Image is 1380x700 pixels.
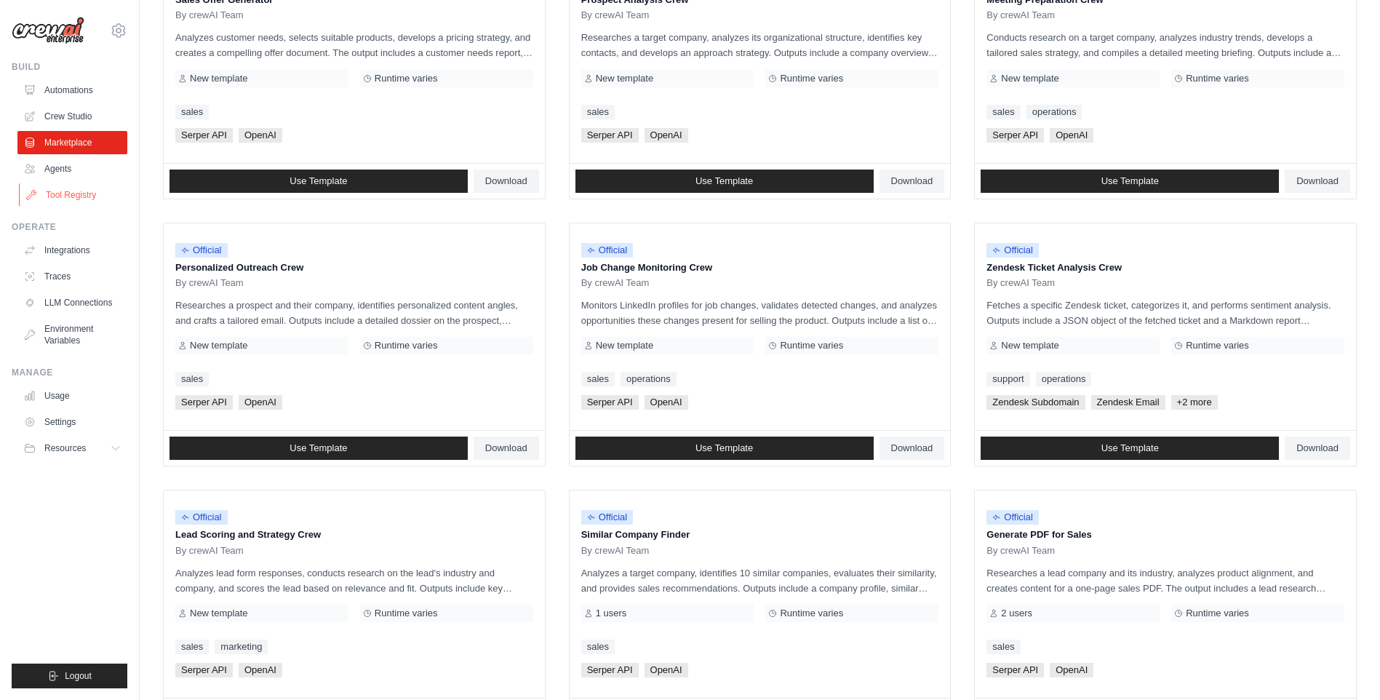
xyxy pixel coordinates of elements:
[175,9,244,21] span: By crewAI Team
[290,442,347,454] span: Use Template
[375,340,438,351] span: Runtime varies
[17,437,127,460] button: Resources
[175,298,533,328] p: Researches a prospect and their company, identifies personalized content angles, and crafts a tai...
[986,510,1039,525] span: Official
[190,340,247,351] span: New template
[986,243,1039,258] span: Official
[575,437,874,460] a: Use Template
[695,175,753,187] span: Use Template
[986,545,1055,557] span: By crewAI Team
[981,437,1279,460] a: Use Template
[239,128,282,143] span: OpenAI
[596,340,653,351] span: New template
[175,277,244,289] span: By crewAI Team
[1026,105,1082,119] a: operations
[596,608,627,619] span: 1 users
[485,442,527,454] span: Download
[1001,608,1032,619] span: 2 users
[880,437,945,460] a: Download
[1036,372,1092,386] a: operations
[1296,442,1339,454] span: Download
[169,437,468,460] a: Use Template
[19,183,129,207] a: Tool Registry
[581,260,939,275] p: Job Change Monitoring Crew
[239,395,282,410] span: OpenAI
[621,372,677,386] a: operations
[1285,170,1350,193] a: Download
[880,170,945,193] a: Download
[17,105,127,128] a: Crew Studio
[981,170,1279,193] a: Use Template
[581,298,939,328] p: Monitors LinkedIn profiles for job changes, validates detected changes, and analyzes opportunitie...
[375,608,438,619] span: Runtime varies
[986,30,1344,60] p: Conducts research on a target company, analyzes industry trends, develops a tailored sales strate...
[175,395,233,410] span: Serper API
[12,61,127,73] div: Build
[1001,73,1058,84] span: New template
[175,545,244,557] span: By crewAI Team
[1285,437,1350,460] a: Download
[986,528,1344,542] p: Generate PDF for Sales
[17,157,127,180] a: Agents
[645,663,688,677] span: OpenAI
[1186,608,1249,619] span: Runtime varies
[1050,128,1093,143] span: OpenAI
[581,277,650,289] span: By crewAI Team
[581,640,615,654] a: sales
[17,79,127,102] a: Automations
[986,9,1055,21] span: By crewAI Team
[581,565,939,596] p: Analyzes a target company, identifies 10 similar companies, evaluates their similarity, and provi...
[986,565,1344,596] p: Researches a lead company and its industry, analyzes product alignment, and creates content for a...
[190,608,247,619] span: New template
[581,528,939,542] p: Similar Company Finder
[986,640,1020,654] a: sales
[986,105,1020,119] a: sales
[581,510,634,525] span: Official
[17,239,127,262] a: Integrations
[175,30,533,60] p: Analyzes customer needs, selects suitable products, develops a pricing strategy, and creates a co...
[581,30,939,60] p: Researches a target company, analyzes its organizational structure, identifies key contacts, and ...
[1101,442,1159,454] span: Use Template
[375,73,438,84] span: Runtime varies
[1001,340,1058,351] span: New template
[17,384,127,407] a: Usage
[17,131,127,154] a: Marketplace
[175,372,209,386] a: sales
[581,9,650,21] span: By crewAI Team
[581,545,650,557] span: By crewAI Team
[12,17,84,44] img: Logo
[17,410,127,434] a: Settings
[239,663,282,677] span: OpenAI
[17,291,127,314] a: LLM Connections
[581,243,634,258] span: Official
[645,128,688,143] span: OpenAI
[780,340,843,351] span: Runtime varies
[986,128,1044,143] span: Serper API
[65,670,92,682] span: Logout
[215,640,268,654] a: marketing
[645,395,688,410] span: OpenAI
[581,395,639,410] span: Serper API
[986,298,1344,328] p: Fetches a specific Zendesk ticket, categorizes it, and performs sentiment analysis. Outputs inclu...
[17,317,127,352] a: Environment Variables
[175,243,228,258] span: Official
[474,437,539,460] a: Download
[175,105,209,119] a: sales
[596,73,653,84] span: New template
[1186,340,1249,351] span: Runtime varies
[175,640,209,654] a: sales
[695,442,753,454] span: Use Template
[12,221,127,233] div: Operate
[780,73,843,84] span: Runtime varies
[1296,175,1339,187] span: Download
[986,260,1344,275] p: Zendesk Ticket Analysis Crew
[1186,73,1249,84] span: Runtime varies
[986,663,1044,677] span: Serper API
[169,170,468,193] a: Use Template
[986,372,1029,386] a: support
[581,128,639,143] span: Serper API
[175,565,533,596] p: Analyzes lead form responses, conducts research on the lead's industry and company, and scores th...
[474,170,539,193] a: Download
[290,175,347,187] span: Use Template
[575,170,874,193] a: Use Template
